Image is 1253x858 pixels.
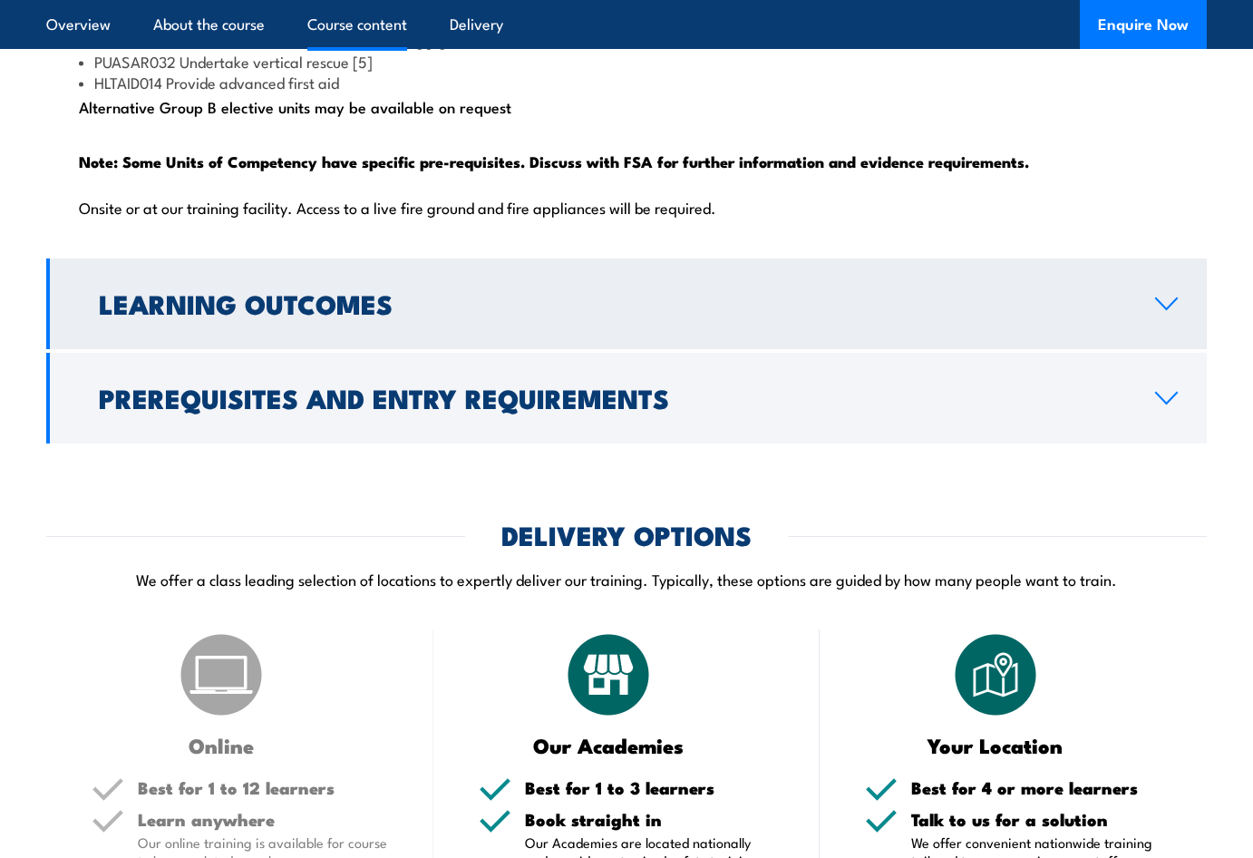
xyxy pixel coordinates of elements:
[46,353,1207,444] a: Prerequisites and Entry Requirements
[46,569,1207,590] p: We offer a class leading selection of locations to expertly deliver our training. Typically, thes...
[79,51,1174,72] li: PUASAR032 Undertake vertical rescue [5]
[46,258,1207,349] a: Learning Outcomes
[525,779,775,796] h5: Best for 1 to 3 learners
[99,385,1126,409] h2: Prerequisites and Entry Requirements
[479,735,739,756] h3: Our Academies
[501,522,752,546] h2: DELIVERY OPTIONS
[911,779,1161,796] h5: Best for 4 or more learners
[92,735,352,756] h3: Online
[138,811,388,828] h5: Learn anywhere
[525,811,775,828] h5: Book straight in
[865,735,1125,756] h3: Your Location
[79,72,1174,93] li: HLTAID014 Provide advanced first aid
[138,779,388,796] h5: Best for 1 to 12 learners
[79,150,1029,173] strong: Note: Some Units of Competency have specific pre-requisites. Discuss with FSA for further informa...
[911,811,1161,828] h5: Talk to us for a solution
[79,198,1174,216] p: Onsite or at our training facility. Access to a live fire ground and fire appliances will be requ...
[99,291,1126,315] h2: Learning Outcomes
